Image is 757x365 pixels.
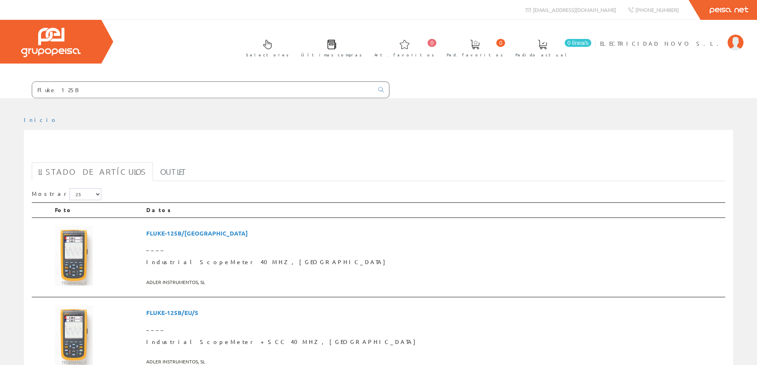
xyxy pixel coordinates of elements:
img: Grupo Peisa [21,28,81,57]
input: Buscar ... [32,82,374,98]
span: FLUKE-125B/EU/S [146,305,722,320]
span: ELECTRICIDAD NOVO S.L. [600,39,724,47]
span: 0 línea/s [565,39,591,47]
label: Mostrar [32,188,101,200]
span: Selectores [246,51,289,59]
span: Art. favoritos [374,51,434,59]
a: ELECTRICIDAD NOVO S.L. [600,33,743,41]
a: Últimas compras [293,33,366,62]
span: 0 [428,39,436,47]
span: Ped. favoritos [447,51,503,59]
h1: Fluke 125B [32,143,725,158]
select: Mostrar [70,188,101,200]
span: ____ [146,241,722,255]
a: Outlet [154,162,193,181]
span: [PHONE_NUMBER] [635,6,679,13]
a: Listado de artículos [32,162,153,181]
img: Foto artículo Industrial ScopeMeter 40MHZ, EU (94.8x150) [55,226,93,286]
span: ADLER INSTRUMENTOS, SL [146,276,722,289]
th: Datos [143,203,725,218]
span: ____ [146,321,722,335]
img: Foto artículo Industrial ScopeMeter + SCC 40MHZ, EU (94.8x150) [55,305,93,365]
span: Pedido actual [515,51,569,59]
span: Últimas compras [301,51,362,59]
span: [EMAIL_ADDRESS][DOMAIN_NAME] [533,6,616,13]
span: Industrial ScopeMeter + SCC 40MHZ, [GEOGRAPHIC_DATA] [146,335,722,349]
span: FLUKE-125B/[GEOGRAPHIC_DATA] [146,226,722,241]
a: Selectores [238,33,293,62]
a: Inicio [24,116,58,123]
span: 0 [496,39,505,47]
th: Foto [52,203,143,218]
span: Industrial ScopeMeter 40MHZ, [GEOGRAPHIC_DATA] [146,255,722,269]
